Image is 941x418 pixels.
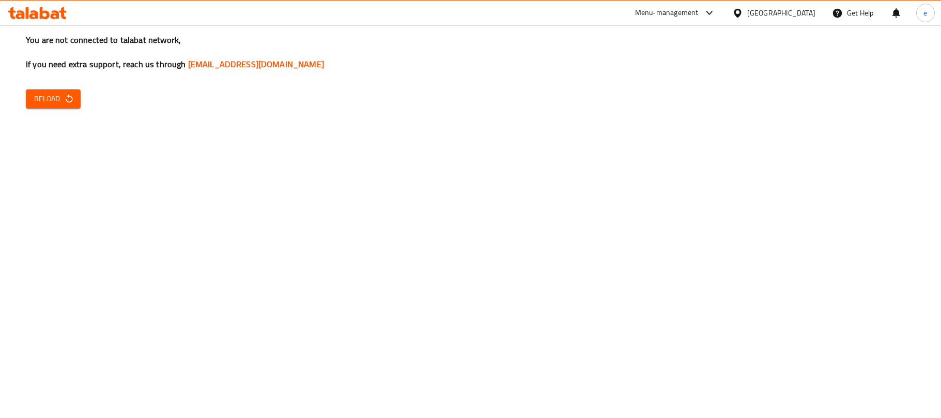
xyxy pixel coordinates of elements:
button: Reload [26,89,81,109]
span: e [923,7,927,19]
h3: You are not connected to talabat network, If you need extra support, reach us through [26,34,915,70]
span: Reload [34,92,72,105]
div: Menu-management [635,7,699,19]
a: [EMAIL_ADDRESS][DOMAIN_NAME] [188,56,324,72]
div: [GEOGRAPHIC_DATA] [747,7,815,19]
